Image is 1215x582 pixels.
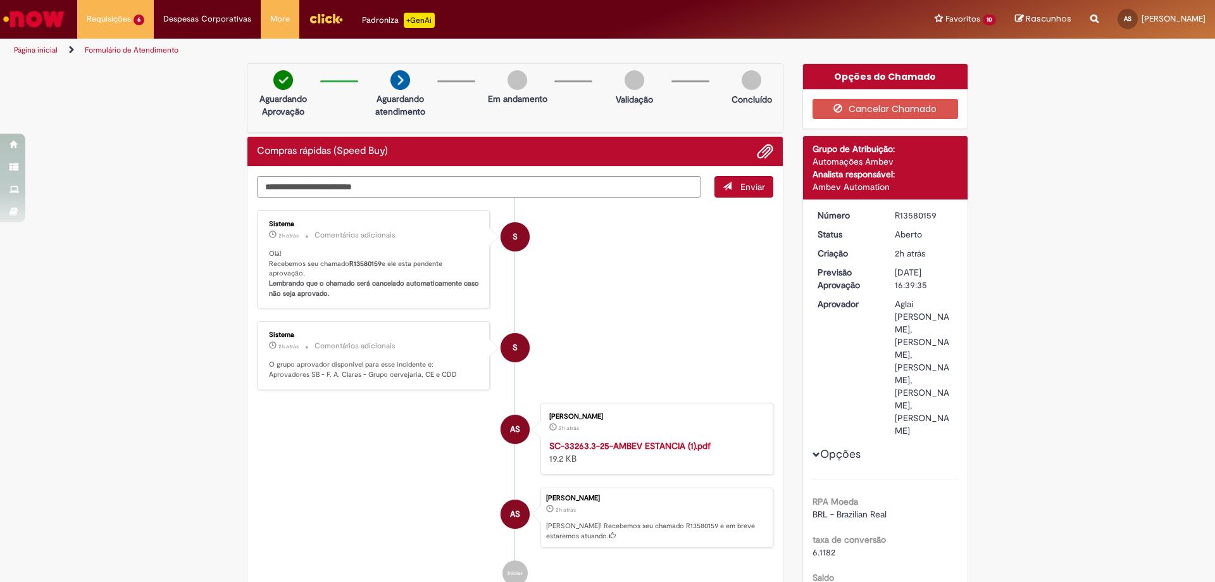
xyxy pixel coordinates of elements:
[269,360,480,379] p: O grupo aprovador disponível para esse incidente é: Aprovadores SB - F. A. Claras - Grupo cerveja...
[508,70,527,90] img: img-circle-grey.png
[556,506,576,514] time: 30/09/2025 09:39:35
[813,155,959,168] div: Automações Ambev
[813,547,835,558] span: 6.1182
[315,230,396,241] small: Comentários adicionais
[895,266,954,291] div: [DATE] 16:39:35
[510,499,520,529] span: AS
[813,99,959,119] button: Cancelar Chamado
[559,424,579,432] time: 30/09/2025 09:36:12
[269,220,480,228] div: Sistema
[945,13,980,25] span: Favoritos
[895,298,954,437] div: Aglai [PERSON_NAME], [PERSON_NAME], [PERSON_NAME], [PERSON_NAME], [PERSON_NAME]
[757,143,773,160] button: Adicionar anexos
[14,45,58,55] a: Página inicial
[404,13,435,28] p: +GenAi
[349,259,382,269] b: R13580159
[269,331,480,339] div: Sistema
[390,70,410,90] img: arrow-next.png
[808,247,886,260] dt: Criação
[163,13,251,25] span: Despesas Corporativas
[742,70,761,90] img: img-circle-grey.png
[808,209,886,222] dt: Número
[278,232,299,239] time: 30/09/2025 09:39:52
[85,45,178,55] a: Formulário de Atendimento
[1,6,66,32] img: ServiceNow
[546,521,766,541] p: [PERSON_NAME]! Recebemos seu chamado R13580159 e em breve estaremos atuando.
[257,176,701,198] textarea: Digite sua mensagem aqui...
[714,176,773,198] button: Enviar
[370,92,431,118] p: Aguardando atendimento
[362,13,435,28] div: Padroniza
[309,9,343,28] img: click_logo_yellow_360x200.png
[803,64,968,89] div: Opções do Chamado
[257,488,773,548] li: Adriano Loiola Santana
[270,13,290,25] span: More
[1015,13,1071,25] a: Rascunhos
[732,93,772,106] p: Concluído
[808,228,886,241] dt: Status
[546,495,766,502] div: [PERSON_NAME]
[513,332,518,363] span: S
[625,70,644,90] img: img-circle-grey.png
[1026,13,1071,25] span: Rascunhos
[983,15,996,25] span: 10
[501,415,530,444] div: Adriano Loiola Santana
[813,509,887,520] span: BRL - Brazilian Real
[895,248,925,259] span: 2h atrás
[895,209,954,222] div: R13580159
[895,228,954,241] div: Aberto
[549,413,760,421] div: [PERSON_NAME]
[134,15,144,25] span: 6
[252,92,314,118] p: Aguardando Aprovação
[549,440,711,452] a: SC-33263.3-25-AMBEV ESTANCIA (1).pdf
[1124,15,1131,23] span: AS
[559,424,579,432] span: 2h atrás
[813,168,959,180] div: Analista responsável:
[808,266,886,291] dt: Previsão Aprovação
[740,181,765,193] span: Enviar
[616,93,653,106] p: Validação
[808,298,886,310] dt: Aprovador
[813,142,959,155] div: Grupo de Atribuição:
[549,440,760,465] div: 19.2 KB
[87,13,131,25] span: Requisições
[488,92,547,105] p: Em andamento
[278,232,299,239] span: 2h atrás
[501,500,530,529] div: Adriano Loiola Santana
[501,222,530,251] div: System
[269,249,480,299] p: Olá! Recebemos seu chamado e ele esta pendente aprovação.
[257,146,388,157] h2: Compras rápidas (Speed Buy) Histórico de tíquete
[1142,13,1206,24] span: [PERSON_NAME]
[269,279,481,298] b: Lembrando que o chamado será cancelado automaticamente caso não seja aprovado.
[315,341,396,351] small: Comentários adicionais
[813,534,886,545] b: taxa de conversão
[895,247,954,260] div: 30/09/2025 09:39:35
[278,343,299,350] time: 30/09/2025 09:39:49
[273,70,293,90] img: check-circle-green.png
[9,39,801,62] ul: Trilhas de página
[278,343,299,350] span: 2h atrás
[556,506,576,514] span: 2h atrás
[813,180,959,193] div: Ambev Automation
[501,333,530,362] div: System
[513,222,518,252] span: S
[813,496,858,507] b: RPA Moeda
[510,414,520,445] span: AS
